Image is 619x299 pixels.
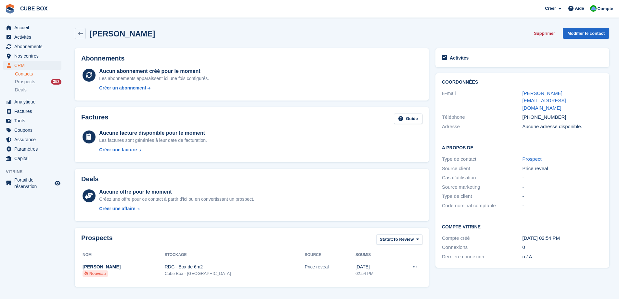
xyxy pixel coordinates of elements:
[81,55,422,62] h2: Abonnements
[522,123,603,130] div: Aucune adresse disponible.
[99,188,254,196] div: Aucune offre pour le moment
[14,107,53,116] span: Factures
[522,114,603,121] div: [PHONE_NUMBER]
[522,202,603,210] div: -
[15,71,61,77] a: Contacts
[99,85,209,91] a: Créer un abonnement
[99,129,207,137] div: Aucune facture disponible pour le moment
[99,85,146,91] div: Créer un abonnement
[6,169,65,175] span: Vitrine
[522,165,603,172] div: Price reveal
[99,75,209,82] div: Les abonnements apparaissent ici une fois configurés.
[3,116,61,125] a: menu
[15,87,27,93] span: Deals
[442,202,522,210] div: Code nominal comptable
[81,114,108,124] h2: Factures
[442,183,522,191] div: Source marketing
[442,144,603,151] h2: A propos de
[81,250,165,260] th: Nom
[14,97,53,106] span: Analytique
[522,253,603,261] div: n / A
[355,270,394,277] div: 02:54 PM
[3,42,61,51] a: menu
[305,264,355,270] div: Price reveal
[51,79,61,85] div: 352
[3,51,61,61] a: menu
[54,179,61,187] a: Boutique d'aperçu
[442,156,522,163] div: Type de contact
[575,5,584,12] span: Aide
[522,174,603,182] div: -
[15,79,35,85] span: Prospects
[442,193,522,200] div: Type de client
[14,33,53,42] span: Activités
[3,144,61,154] a: menu
[81,234,113,246] h2: Prospects
[522,156,542,162] a: Prospect
[394,114,422,124] a: Guide
[522,244,603,251] div: 0
[15,87,61,93] a: Deals
[305,250,355,260] th: Source
[598,6,613,12] span: Compte
[99,196,254,203] div: Créez une offre pour ce contact à partir d'ici ou en convertissant un prospect.
[165,250,305,260] th: Stockage
[165,270,305,277] div: Cube Box - [GEOGRAPHIC_DATA]
[380,236,393,243] span: Statut:
[90,29,155,38] h2: [PERSON_NAME]
[442,90,522,112] div: E-mail
[442,165,522,172] div: Source client
[165,264,305,270] div: RDC - Box de 6m2
[15,78,61,85] a: Prospects 352
[99,67,209,75] div: Aucun abonnement créé pour le moment
[355,250,394,260] th: Soumis
[14,23,53,32] span: Accueil
[3,61,61,70] a: menu
[522,183,603,191] div: -
[14,42,53,51] span: Abonnements
[3,107,61,116] a: menu
[3,135,61,144] a: menu
[376,234,422,245] button: Statut: To Review
[442,244,522,251] div: Connexions
[450,55,469,61] h2: Activités
[442,123,522,130] div: Adresse
[81,175,98,183] h2: Deals
[522,193,603,200] div: -
[442,80,603,85] h2: Coordonnées
[99,146,207,153] a: Créer une facture
[99,205,135,212] div: Créer une affaire
[5,4,15,14] img: stora-icon-8386f47178a22dfd0bd8f6a31ec36ba5ce8667c1dd55bd0f319d3a0aa187defe.svg
[14,154,53,163] span: Capital
[3,97,61,106] a: menu
[3,33,61,42] a: menu
[14,126,53,135] span: Coupons
[14,135,53,144] span: Assurance
[14,51,53,61] span: Nos centres
[522,235,603,242] div: [DATE] 02:54 PM
[590,5,597,12] img: Cube Box
[14,144,53,154] span: Paramètres
[531,28,558,39] button: Supprimer
[3,126,61,135] a: menu
[355,264,394,270] div: [DATE]
[14,61,53,70] span: CRM
[99,205,254,212] a: Créer une affaire
[3,177,61,190] a: menu
[442,223,603,230] h2: Compte vitrine
[3,23,61,32] a: menu
[83,270,108,277] li: Nouveau
[393,236,414,243] span: To Review
[18,3,50,14] a: CUBE BOX
[14,177,53,190] span: Portail de réservation
[442,114,522,121] div: Téléphone
[442,253,522,261] div: Dernière connexion
[99,146,137,153] div: Créer une facture
[522,90,566,111] a: [PERSON_NAME][EMAIL_ADDRESS][DOMAIN_NAME]
[442,235,522,242] div: Compte créé
[545,5,556,12] span: Créer
[14,116,53,125] span: Tarifs
[83,264,165,270] div: [PERSON_NAME]
[99,137,207,144] div: Les factures sont générées à leur date de facturation.
[442,174,522,182] div: Cas d'utilisation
